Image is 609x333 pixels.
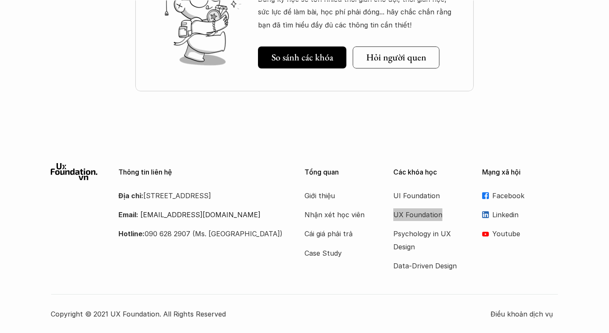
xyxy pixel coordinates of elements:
[304,247,372,259] a: Case Study
[304,168,381,176] p: Tổng quan
[393,227,461,253] a: Psychology in UX Design
[482,168,558,176] p: Mạng xã hội
[258,46,346,68] a: So sánh các khóa
[482,189,558,202] a: Facebook
[118,227,283,240] p: 090 628 2907 (Ms. [GEOGRAPHIC_DATA])
[393,208,461,221] a: UX Foundation
[51,308,491,320] p: Copyright © 2021 UX Foundation. All Rights Reserved
[118,229,145,238] strong: Hotline:
[304,227,372,240] a: Cái giá phải trả
[492,208,558,221] p: Linkedin
[118,210,138,219] strong: Email:
[118,191,143,200] strong: Địa chỉ:
[304,189,372,202] a: Giới thiệu
[393,168,469,176] p: Các khóa học
[353,46,439,68] a: Hỏi người quen
[304,208,372,221] a: Nhận xét học viên
[482,227,558,240] a: Youtube
[492,189,558,202] p: Facebook
[140,210,261,219] a: [EMAIL_ADDRESS][DOMAIN_NAME]
[118,189,283,202] p: [STREET_ADDRESS]
[366,52,426,63] h5: Hỏi người quen
[393,259,461,272] a: Data-Driven Design
[118,168,283,176] p: Thông tin liên hệ
[393,189,461,202] a: UI Foundation
[272,52,333,63] h5: So sánh các khóa
[482,208,558,221] a: Linkedin
[491,308,558,320] a: Điều khoản dịch vụ
[492,227,558,240] p: Youtube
